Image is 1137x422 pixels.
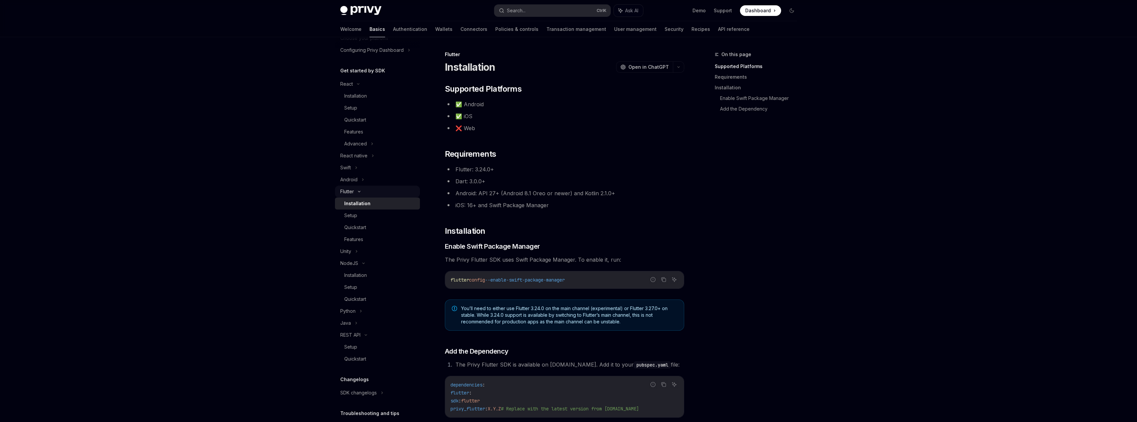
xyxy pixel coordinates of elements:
button: Ask AI [670,380,679,389]
div: Flutter [445,51,684,58]
li: Flutter: 3.24.0+ [445,165,684,174]
span: privy_flutter [450,406,485,412]
a: Quickstart [335,114,420,126]
a: Features [335,126,420,138]
a: Demo [692,7,706,14]
div: Android [340,176,358,184]
code: pubspec.yaml [634,361,671,369]
a: Wallets [435,21,452,37]
div: Quickstart [344,355,366,363]
button: Search...CtrlK [494,5,610,17]
a: Add the Dependency [720,104,802,114]
div: React [340,80,353,88]
span: flutter [450,390,469,396]
a: Setup [335,210,420,221]
div: Setup [344,104,357,112]
li: iOS: 16+ and Swift Package Manager [445,201,684,210]
a: Features [335,233,420,245]
img: dark logo [340,6,381,15]
div: Installation [344,271,367,279]
span: Open in ChatGPT [628,64,669,70]
span: flutter [450,277,469,283]
h1: Installation [445,61,495,73]
span: The Privy Flutter SDK uses Swift Package Manager. To enable it, run: [445,255,684,264]
a: Setup [335,281,420,293]
a: Security [665,21,684,37]
a: Recipes [691,21,710,37]
div: Features [344,128,363,136]
a: Requirements [715,72,802,82]
a: Quickstart [335,221,420,233]
button: Report incorrect code [649,275,657,284]
div: Search... [507,7,526,15]
div: React native [340,152,367,160]
button: Ask AI [614,5,643,17]
span: Dashboard [745,7,771,14]
button: Copy the contents from the code block [659,275,668,284]
a: Policies & controls [495,21,538,37]
button: Open in ChatGPT [616,61,673,73]
span: flutter [461,398,480,404]
span: X.Y.Z [488,406,501,412]
a: Basics [369,21,385,37]
div: Setup [344,343,357,351]
div: NodeJS [340,259,358,267]
h5: Get started by SDK [340,67,385,75]
div: Installation [344,92,367,100]
span: You’ll need to either use Flutter 3.24.0 on the main channel (experimental) or Flutter 3.27.0+ on... [461,305,677,325]
li: The Privy Flutter SDK is available on [DOMAIN_NAME]. Add it to your file: [453,360,684,369]
a: Installation [715,82,802,93]
div: Configuring Privy Dashboard [340,46,404,54]
a: Installation [335,269,420,281]
span: Installation [445,226,485,236]
a: Transaction management [546,21,606,37]
span: : [485,406,488,412]
div: Setup [344,283,357,291]
a: Setup [335,341,420,353]
span: : [482,382,485,388]
div: Unity [340,247,351,255]
div: Java [340,319,351,327]
a: API reference [718,21,750,37]
li: Android: API 27+ (Android 8.1 Oreo or newer) and Kotlin 2.1.0+ [445,189,684,198]
a: Support [714,7,732,14]
a: Setup [335,102,420,114]
a: Installation [335,90,420,102]
div: Features [344,235,363,243]
div: Installation [344,200,370,208]
span: Ctrl K [597,8,607,13]
span: dependencies [450,382,482,388]
div: REST API [340,331,361,339]
button: Toggle dark mode [786,5,797,16]
span: On this page [721,50,751,58]
div: Flutter [340,188,354,196]
span: config [469,277,485,283]
span: Enable Swift Package Manager [445,242,540,251]
span: : [469,390,472,396]
li: ❌ Web [445,124,684,133]
li: Dart: 3.0.0+ [445,177,684,186]
div: Quickstart [344,116,366,124]
span: --enable-swift-package-manager [485,277,565,283]
li: ✅ Android [445,100,684,109]
span: Add the Dependency [445,347,509,356]
span: # Replace with the latest version from [DOMAIN_NAME] [501,406,639,412]
a: Dashboard [740,5,781,16]
div: Swift [340,164,351,172]
div: Python [340,307,356,315]
span: Supported Platforms [445,84,522,94]
a: Welcome [340,21,362,37]
span: Requirements [445,149,496,159]
span: : [458,398,461,404]
h5: Troubleshooting and tips [340,409,399,417]
div: Setup [344,211,357,219]
a: Authentication [393,21,427,37]
span: sdk [450,398,458,404]
div: Quickstart [344,223,366,231]
a: Connectors [460,21,487,37]
svg: Note [452,306,457,311]
h5: Changelogs [340,376,369,383]
a: Enable Swift Package Manager [720,93,802,104]
div: Quickstart [344,295,366,303]
div: SDK changelogs [340,389,377,397]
